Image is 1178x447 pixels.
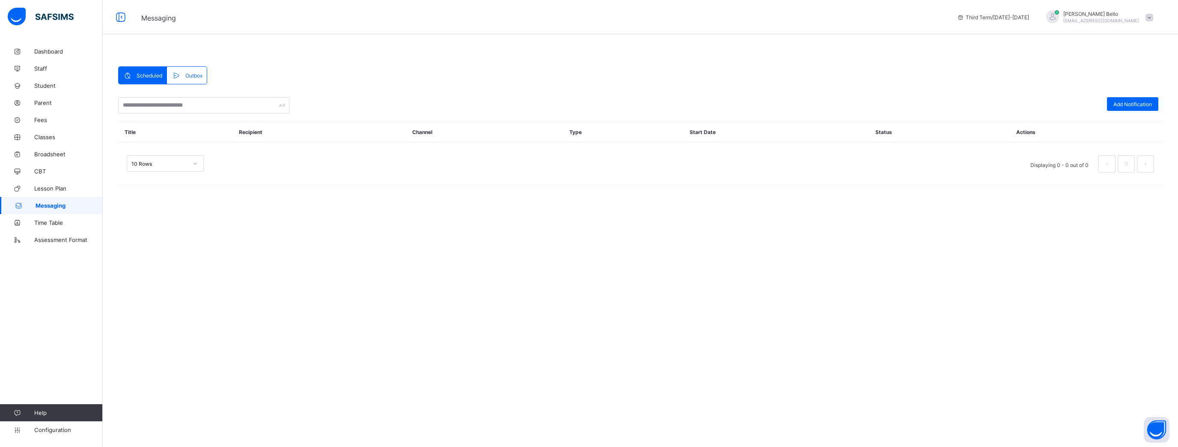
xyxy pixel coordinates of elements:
[1137,155,1154,173] li: 下一页
[1113,101,1152,107] span: Add Notification
[185,72,202,79] span: Outbox
[34,82,103,89] span: Student
[563,122,683,142] th: Type
[1118,155,1135,173] li: 0
[1098,155,1116,173] li: 上一页
[1063,11,1139,17] span: [PERSON_NAME] Bello
[141,14,176,22] span: Messaging
[1098,155,1116,173] button: prev page
[683,122,869,142] th: Start Date
[1063,18,1139,23] span: [EMAIL_ADDRESS][DOMAIN_NAME]
[34,65,103,72] span: Staff
[232,122,406,142] th: Recipient
[869,122,1010,142] th: Status
[34,168,103,175] span: CBT
[34,236,103,243] span: Assessment Format
[137,72,162,79] span: Scheduled
[34,409,102,416] span: Help
[36,202,103,209] span: Messaging
[1137,155,1154,173] button: next page
[1010,122,1163,142] th: Actions
[118,122,232,142] th: Title
[1024,155,1095,173] li: Displaying 0 - 0 out of 0
[34,219,103,226] span: Time Table
[34,151,103,158] span: Broadsheet
[957,14,1029,21] span: session/term information
[8,8,74,26] img: safsims
[34,48,103,55] span: Dashboard
[34,116,103,123] span: Fees
[406,122,563,142] th: Channel
[34,134,103,140] span: Classes
[34,185,103,192] span: Lesson Plan
[34,99,103,106] span: Parent
[34,426,102,433] span: Configuration
[131,161,188,167] div: 10 Rows
[1144,417,1169,443] button: Open asap
[1038,10,1157,24] div: JohnBello
[1122,158,1130,170] a: 0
